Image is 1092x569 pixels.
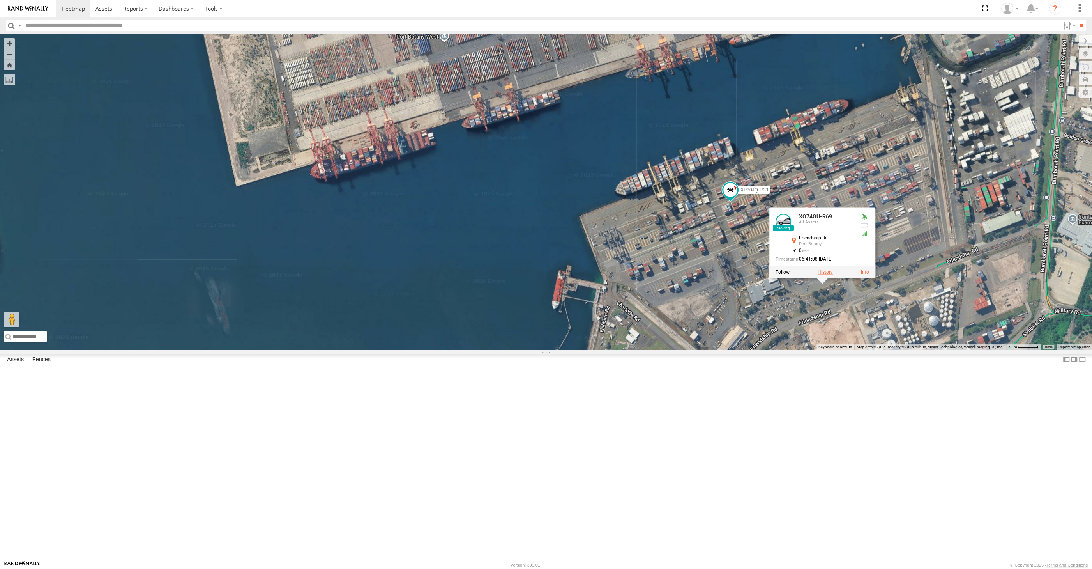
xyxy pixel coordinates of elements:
label: Realtime tracking of Asset [776,269,790,275]
div: © Copyright 2025 - [1010,563,1088,567]
button: Keyboard shortcuts [818,344,852,350]
a: Terms and Conditions [1046,563,1088,567]
button: Zoom out [4,49,15,60]
img: rand-logo.svg [8,6,48,11]
a: XO74GU-R69 [799,214,832,220]
a: View Asset Details [861,269,869,275]
i: ? [1049,2,1061,15]
label: Fences [28,354,55,365]
div: Friendship Rd [799,236,853,241]
a: Visit our Website [4,561,40,569]
div: GSM Signal = 5 [860,231,869,237]
div: All Assets [799,220,853,225]
label: Hide Summary Table [1078,354,1086,365]
div: Version: 309.01 [511,563,540,567]
label: Search Filter Options [1060,20,1077,31]
button: Zoom in [4,38,15,49]
label: Dock Summary Table to the Left [1062,354,1070,365]
span: Map data ©2025 Imagery ©2025 Airbus, Maxar Technologies, Vexcel Imaging US, Inc. [857,345,1004,349]
button: Map Scale: 50 m per 50 pixels [1006,344,1041,350]
button: Zoom Home [4,60,15,70]
span: 0 [799,248,809,253]
label: View Asset History [818,269,833,275]
button: Drag Pegman onto the map to open Street View [4,312,19,327]
div: Date/time of location update [776,256,853,261]
a: View Asset Details [776,214,791,230]
label: Map Settings [1079,87,1092,98]
a: Terms (opens in new tab) [1044,346,1053,349]
a: Report a map error [1058,345,1090,349]
div: No battery health information received from this device. [860,222,869,229]
span: 50 m [1008,345,1017,349]
span: XP30JQ-R03 [740,187,768,193]
label: Search Query [16,20,23,31]
div: Quang MAC [998,3,1021,14]
label: Assets [3,354,28,365]
div: Port Botany [799,242,853,246]
div: Valid GPS Fix [860,214,869,220]
label: Measure [4,74,15,85]
label: Dock Summary Table to the Right [1070,354,1078,365]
